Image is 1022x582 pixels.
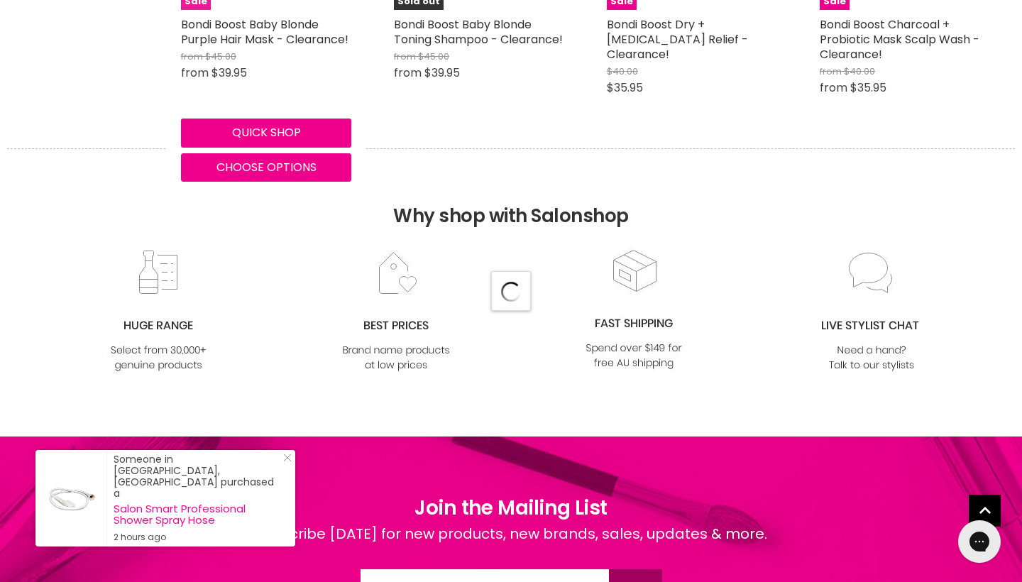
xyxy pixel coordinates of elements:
[7,148,1015,248] h2: Why shop with Salonshop
[181,119,351,147] button: Quick shop
[844,65,875,78] span: $40.00
[394,50,416,63] span: from
[820,16,979,62] a: Bondi Boost Charcoal + Probiotic Mask Scalp Wash - Clearance!
[576,248,691,372] img: fast.jpg
[394,65,422,81] span: from
[255,523,767,569] div: Subscribe [DATE] for new products, new brands, sales, updates & more.
[814,250,929,374] img: chat_c0a1c8f7-3133-4fc6-855f-7264552747f6.jpg
[114,454,281,543] div: Someone in [GEOGRAPHIC_DATA], [GEOGRAPHIC_DATA] purchased a
[607,65,638,78] span: $40.00
[820,79,847,96] span: from
[181,153,351,182] button: Choose options
[114,532,281,543] small: 2 hours ago
[278,454,292,468] a: Close Notification
[424,65,460,81] span: $39.95
[850,79,886,96] span: $35.95
[607,79,643,96] span: $35.95
[114,503,281,526] a: Salon Smart Professional Shower Spray Hose
[607,16,748,62] a: Bondi Boost Dry + [MEDICAL_DATA] Relief - Clearance!
[181,16,348,48] a: Bondi Boost Baby Blonde Purple Hair Mask - Clearance!
[418,50,449,63] span: $45.00
[969,495,1001,532] span: Back to top
[969,495,1001,527] a: Back to top
[283,454,292,462] svg: Close Icon
[820,65,842,78] span: from
[216,159,317,175] span: Choose options
[951,515,1008,568] iframe: Gorgias live chat messenger
[35,450,106,547] a: Visit product page
[255,493,767,523] h1: Join the Mailing List
[394,16,563,48] a: Bondi Boost Baby Blonde Toning Shampoo - Clearance!
[211,65,247,81] span: $39.95
[205,50,236,63] span: $45.00
[339,250,454,374] img: prices.jpg
[181,65,209,81] span: from
[181,50,203,63] span: from
[101,250,216,374] img: range2_8cf790d4-220e-469f-917d-a18fed3854b6.jpg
